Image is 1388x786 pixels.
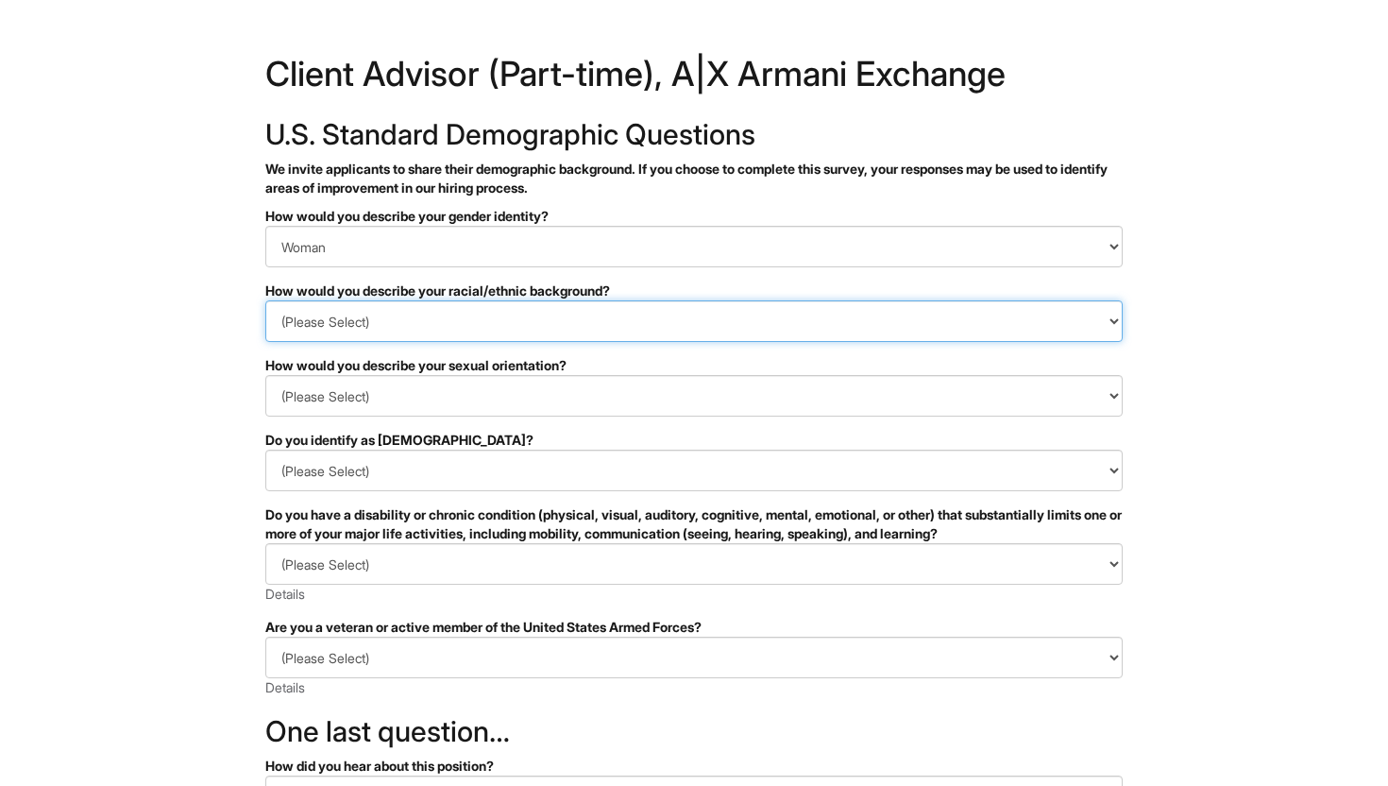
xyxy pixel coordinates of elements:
[265,586,305,602] a: Details
[265,226,1123,267] select: How would you describe your gender identity?
[265,505,1123,543] div: Do you have a disability or chronic condition (physical, visual, auditory, cognitive, mental, emo...
[265,618,1123,637] div: Are you a veteran or active member of the United States Armed Forces?
[265,716,1123,747] h2: One last question…
[265,679,305,695] a: Details
[265,282,1123,300] div: How would you describe your racial/ethnic background?
[265,757,1123,776] div: How did you hear about this position?
[265,637,1123,678] select: Are you a veteran or active member of the United States Armed Forces?
[265,450,1123,491] select: Do you identify as transgender?
[265,356,1123,375] div: How would you describe your sexual orientation?
[265,207,1123,226] div: How would you describe your gender identity?
[265,543,1123,585] select: Do you have a disability or chronic condition (physical, visual, auditory, cognitive, mental, emo...
[265,431,1123,450] div: Do you identify as [DEMOGRAPHIC_DATA]?
[265,119,1123,150] h2: U.S. Standard Demographic Questions
[265,375,1123,417] select: How would you describe your sexual orientation?
[265,300,1123,342] select: How would you describe your racial/ethnic background?
[265,160,1123,197] p: We invite applicants to share their demographic background. If you choose to complete this survey...
[265,57,1123,100] h1: Client Advisor (Part-time), A|X Armani Exchange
